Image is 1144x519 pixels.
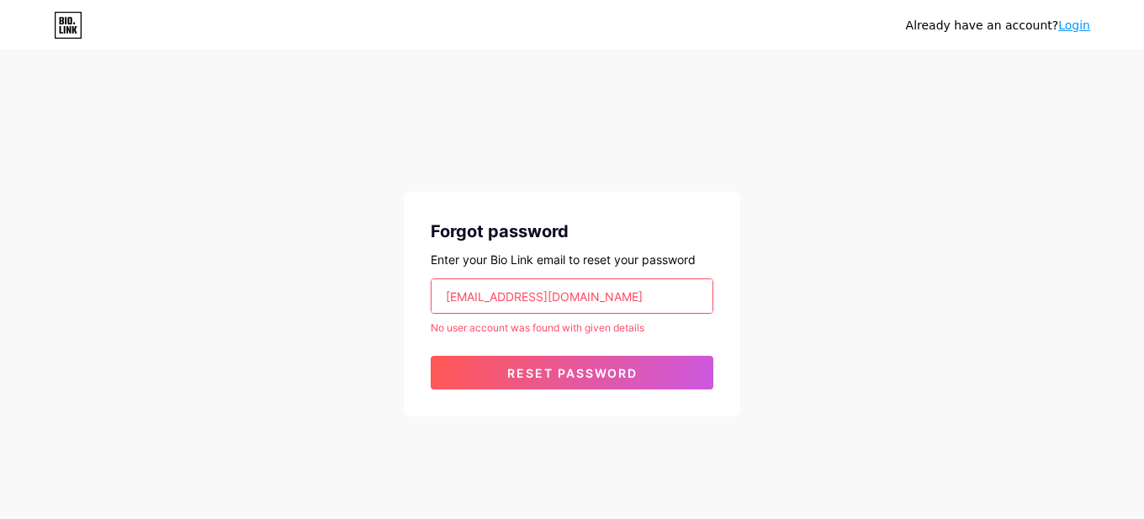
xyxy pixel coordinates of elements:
[431,251,713,268] div: Enter your Bio Link email to reset your password
[1058,19,1090,32] a: Login
[432,279,712,313] input: Email
[431,320,713,336] div: No user account was found with given details
[431,219,713,244] div: Forgot password
[507,366,638,380] span: Reset password
[906,17,1090,34] div: Already have an account?
[431,356,713,389] button: Reset password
